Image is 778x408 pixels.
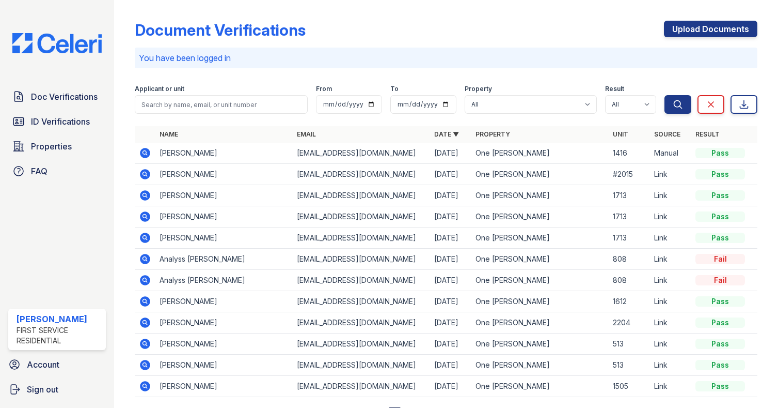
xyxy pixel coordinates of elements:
span: Doc Verifications [31,90,98,103]
td: 808 [609,270,650,291]
td: [DATE] [430,228,471,249]
div: Pass [695,148,745,158]
div: Pass [695,318,745,328]
td: 1713 [609,228,650,249]
a: Sign out [4,379,110,400]
td: Link [650,270,691,291]
td: [DATE] [430,249,471,270]
td: [DATE] [430,143,471,164]
div: Pass [695,169,745,179]
td: Link [650,249,691,270]
td: 1612 [609,291,650,312]
td: 513 [609,334,650,355]
td: [EMAIL_ADDRESS][DOMAIN_NAME] [293,143,430,164]
td: Link [650,376,691,397]
td: One [PERSON_NAME] [471,355,609,376]
label: To [390,85,399,93]
td: [EMAIL_ADDRESS][DOMAIN_NAME] [293,291,430,312]
div: Pass [695,233,745,243]
td: [DATE] [430,291,471,312]
td: One [PERSON_NAME] [471,228,609,249]
td: [EMAIL_ADDRESS][DOMAIN_NAME] [293,312,430,334]
label: Result [605,85,624,93]
td: One [PERSON_NAME] [471,312,609,334]
td: [EMAIL_ADDRESS][DOMAIN_NAME] [293,164,430,185]
td: [DATE] [430,164,471,185]
div: Pass [695,211,745,222]
td: [EMAIL_ADDRESS][DOMAIN_NAME] [293,334,430,355]
label: Applicant or unit [135,85,184,93]
div: Pass [695,381,745,391]
td: [PERSON_NAME] [155,376,293,397]
a: Source [654,130,680,138]
input: Search by name, email, or unit number [135,95,308,114]
td: [DATE] [430,376,471,397]
td: One [PERSON_NAME] [471,270,609,291]
td: 1416 [609,143,650,164]
td: 808 [609,249,650,270]
a: Result [695,130,720,138]
td: [EMAIL_ADDRESS][DOMAIN_NAME] [293,376,430,397]
td: Link [650,228,691,249]
td: Link [650,164,691,185]
div: Pass [695,360,745,370]
label: Property [465,85,492,93]
td: [PERSON_NAME] [155,206,293,228]
td: #2015 [609,164,650,185]
td: Link [650,206,691,228]
td: Link [650,312,691,334]
span: Properties [31,140,72,153]
td: Analyss [PERSON_NAME] [155,249,293,270]
td: [PERSON_NAME] [155,334,293,355]
td: One [PERSON_NAME] [471,206,609,228]
iframe: chat widget [735,367,768,398]
span: Account [27,358,59,371]
td: One [PERSON_NAME] [471,334,609,355]
span: ID Verifications [31,115,90,128]
td: One [PERSON_NAME] [471,376,609,397]
td: [EMAIL_ADDRESS][DOMAIN_NAME] [293,185,430,206]
a: Doc Verifications [8,86,106,107]
td: [DATE] [430,206,471,228]
div: Document Verifications [135,21,306,39]
span: FAQ [31,165,47,177]
div: [PERSON_NAME] [17,313,102,325]
td: One [PERSON_NAME] [471,164,609,185]
td: One [PERSON_NAME] [471,143,609,164]
div: Fail [695,275,745,285]
td: [DATE] [430,185,471,206]
div: Pass [695,190,745,201]
td: 2204 [609,312,650,334]
label: From [316,85,332,93]
td: [EMAIL_ADDRESS][DOMAIN_NAME] [293,228,430,249]
td: [DATE] [430,355,471,376]
a: Properties [8,136,106,157]
a: Email [297,130,316,138]
td: 1505 [609,376,650,397]
td: [PERSON_NAME] [155,164,293,185]
td: 1713 [609,185,650,206]
td: Analyss [PERSON_NAME] [155,270,293,291]
td: One [PERSON_NAME] [471,291,609,312]
td: [EMAIL_ADDRESS][DOMAIN_NAME] [293,270,430,291]
div: Pass [695,296,745,307]
span: Sign out [27,383,58,396]
td: [PERSON_NAME] [155,291,293,312]
td: [PERSON_NAME] [155,185,293,206]
td: [EMAIL_ADDRESS][DOMAIN_NAME] [293,206,430,228]
a: Date ▼ [434,130,459,138]
td: One [PERSON_NAME] [471,249,609,270]
div: Pass [695,339,745,349]
td: 513 [609,355,650,376]
a: ID Verifications [8,111,106,132]
td: Manual [650,143,691,164]
td: [DATE] [430,334,471,355]
p: You have been logged in [139,52,753,64]
td: One [PERSON_NAME] [471,185,609,206]
td: [PERSON_NAME] [155,143,293,164]
td: [PERSON_NAME] [155,228,293,249]
div: Fail [695,254,745,264]
a: Unit [613,130,628,138]
a: Property [475,130,510,138]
